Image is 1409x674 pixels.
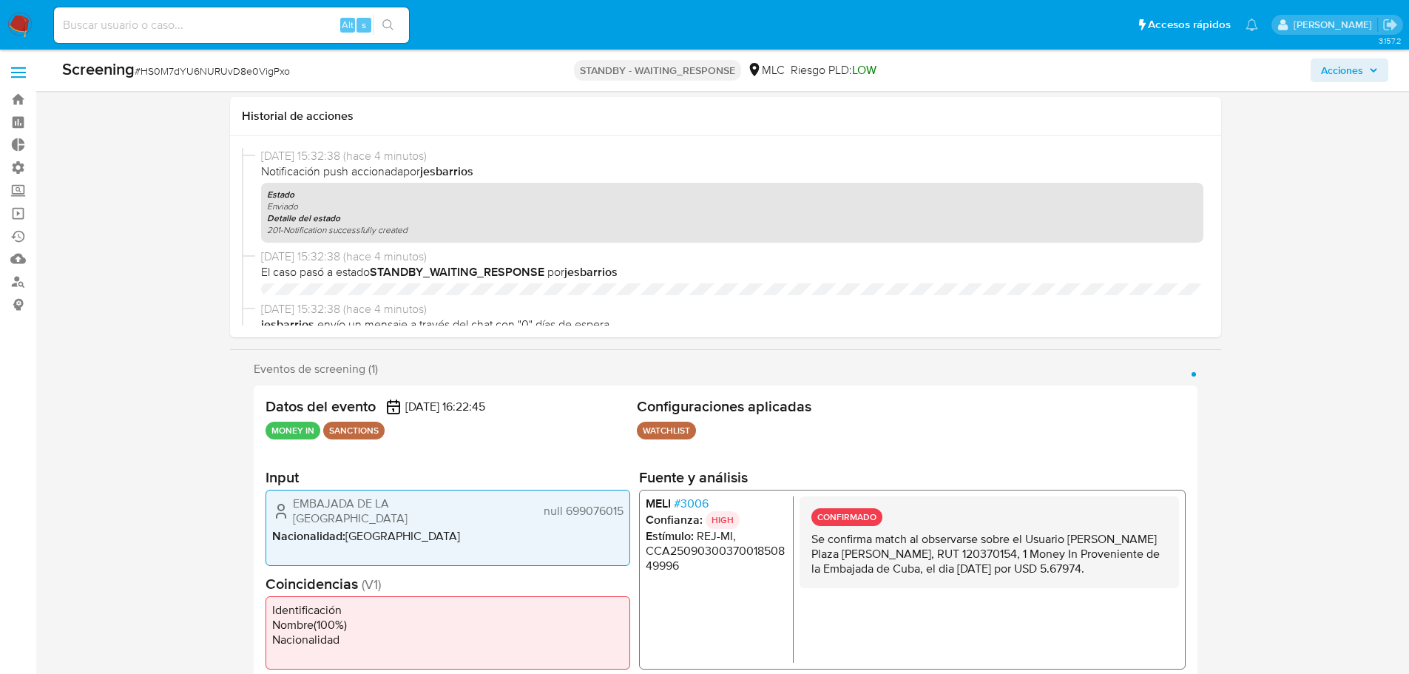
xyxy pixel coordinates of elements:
[54,16,409,35] input: Buscar usuario o caso...
[1148,17,1231,33] span: Accesos rápidos
[420,163,473,180] b: jesbarrios
[791,62,876,78] span: Riesgo PLD:
[1321,58,1363,82] span: Acciones
[267,212,340,225] b: Detalle del estado
[261,164,1203,180] span: Notificación push accionada por
[370,263,544,280] b: STANDBY_WAITING_RESPONSE
[574,60,741,81] p: STANDBY - WAITING_RESPONSE
[852,61,876,78] span: LOW
[342,18,354,32] span: Alt
[261,148,1203,164] span: [DATE] 15:32:38 (hace 4 minutos)
[261,317,1203,333] span: envío un mensaje a través del chat con "0" días de espera
[267,223,408,236] i: 201-Notification successfully created
[242,109,1209,124] h1: Historial de acciones
[261,249,1203,265] span: [DATE] 15:32:38 (hace 4 minutos)
[62,57,135,81] b: Screening
[362,18,366,32] span: s
[267,188,294,201] b: Estado
[1246,18,1258,31] a: Notificaciones
[373,15,403,36] button: search-icon
[747,62,785,78] div: MLC
[1311,58,1388,82] button: Acciones
[261,301,1203,317] span: [DATE] 15:32:38 (hace 4 minutos)
[135,64,290,78] span: # HS0M7dYU6NURUvD8e0VigPxo
[261,264,1203,280] span: El caso pasó a estado por
[1382,17,1398,33] a: Salir
[261,316,317,333] b: jesbarrios
[564,263,618,280] b: jesbarrios
[1294,18,1377,32] p: nicolas.tyrkiel@mercadolibre.com
[267,200,298,212] i: Enviado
